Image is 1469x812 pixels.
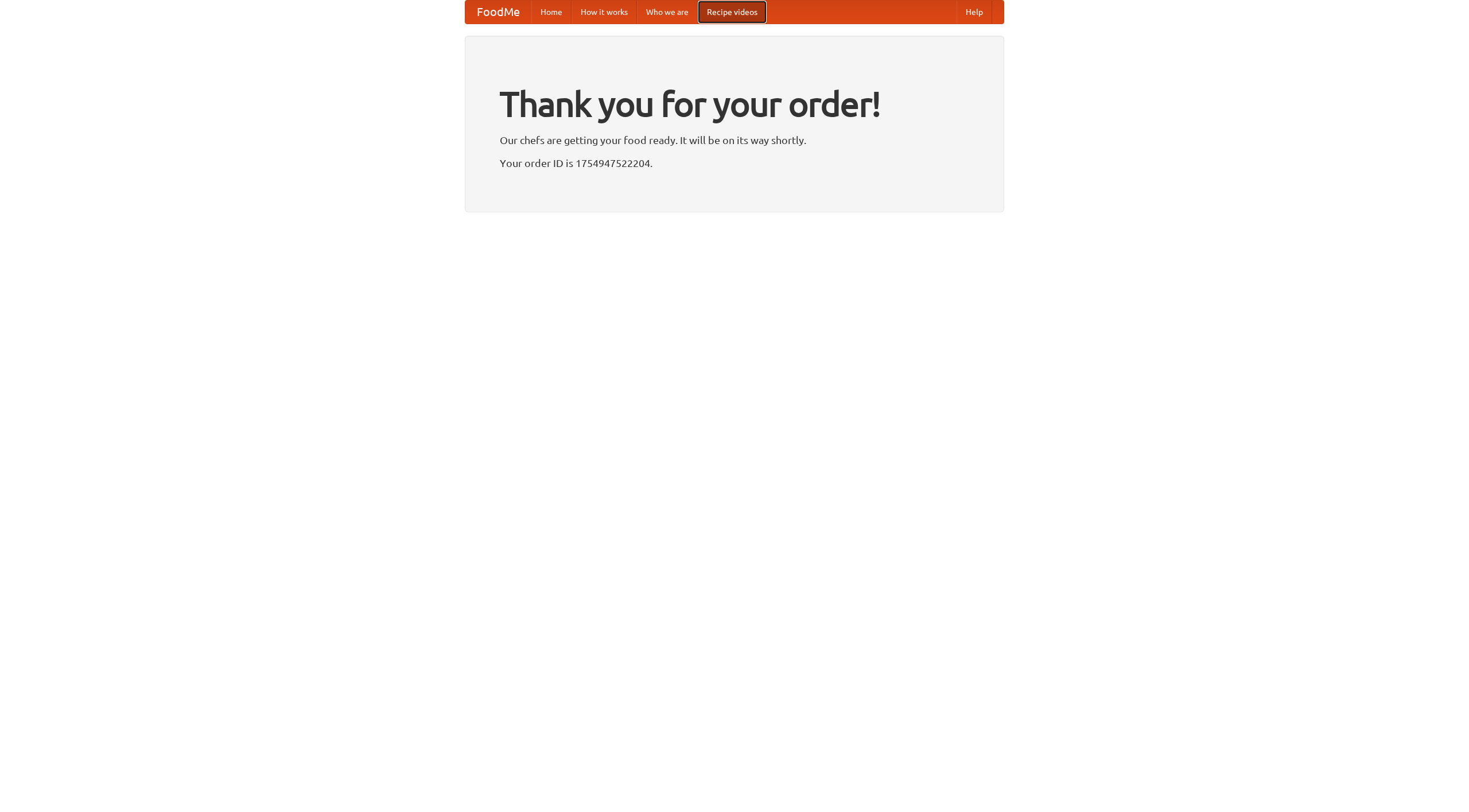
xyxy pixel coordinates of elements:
a: How it works [572,1,637,24]
a: Help [957,1,992,24]
p: Our chefs are getting your food ready. It will be on its way shortly. [500,131,969,149]
a: Home [531,1,572,24]
h1: Thank you for your order! [500,76,969,131]
a: Recipe videos [698,1,767,24]
a: Who we are [637,1,698,24]
a: FoodMe [465,1,531,24]
p: Your order ID is 1754947522204. [500,154,969,172]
